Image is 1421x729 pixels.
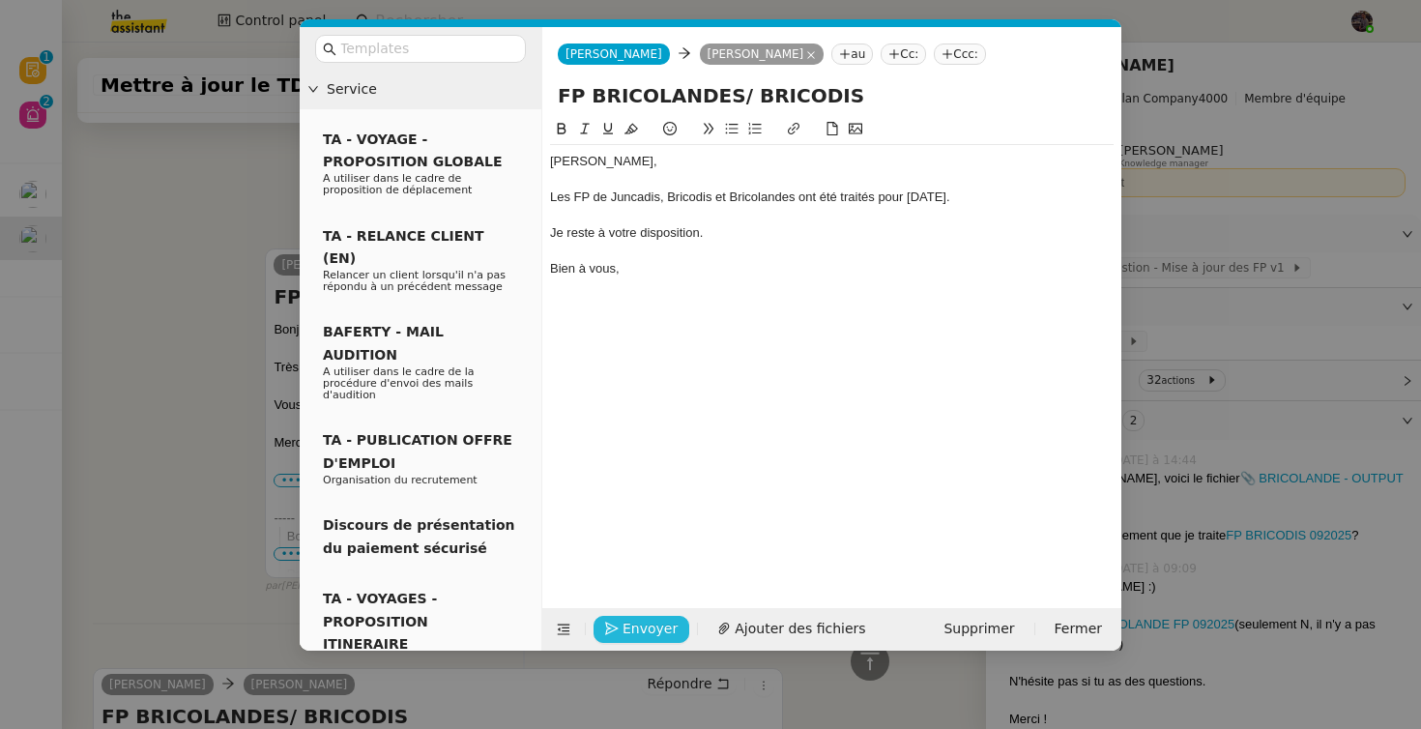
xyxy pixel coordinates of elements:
span: Ajouter des fichiers [735,618,865,640]
span: Envoyer [623,618,678,640]
span: A utiliser dans le cadre de proposition de déplacement [323,172,472,196]
span: Fermer [1055,618,1102,640]
nz-tag: au [831,44,873,65]
span: TA - VOYAGES - PROPOSITION ITINERAIRE [323,591,437,652]
span: Organisation du recrutement [323,474,478,486]
span: Relancer un client lorsqu'il n'a pas répondu à un précédent message [323,269,506,293]
button: Supprimer [932,616,1026,643]
div: Les FP de Juncadis, Bricodis et Bricolandes ont été traités pour [DATE]. [550,189,1114,206]
div: Service [300,71,541,108]
button: Ajouter des fichiers [706,616,877,643]
span: Service [327,78,534,101]
div: Bien à vous, [550,260,1114,277]
span: TA - VOYAGE - PROPOSITION GLOBALE [323,131,502,169]
input: Templates [340,38,514,60]
span: TA - RELANCE CLIENT (EN) [323,228,484,266]
span: [PERSON_NAME] [565,47,662,61]
span: BAFERTY - MAIL AUDITION [323,324,444,362]
nz-tag: Cc: [881,44,926,65]
div: [PERSON_NAME], [550,153,1114,170]
nz-tag: Ccc: [934,44,986,65]
span: TA - PUBLICATION OFFRE D'EMPLOI [323,432,512,470]
span: Supprimer [943,618,1014,640]
button: Fermer [1043,616,1114,643]
div: Je reste à votre disposition. [550,224,1114,242]
button: Envoyer [594,616,689,643]
span: A utiliser dans le cadre de la procédure d'envoi des mails d'audition [323,365,475,401]
span: Discours de présentation du paiement sécurisé [323,517,515,555]
input: Subject [558,81,1106,110]
nz-tag: [PERSON_NAME] [700,44,825,65]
